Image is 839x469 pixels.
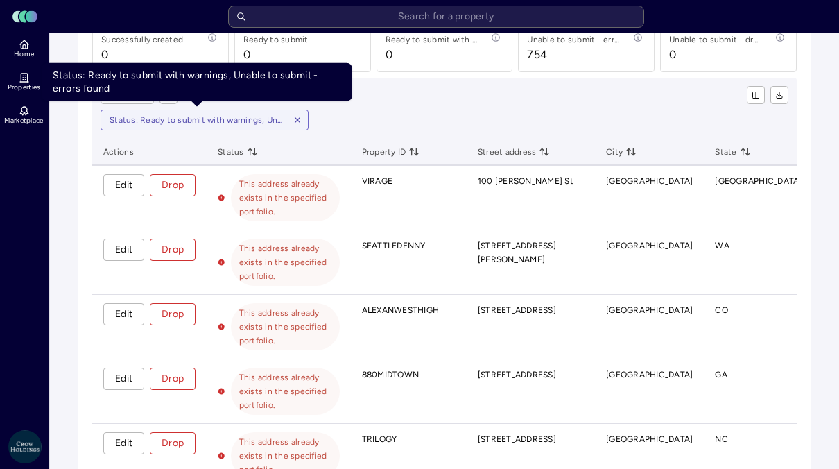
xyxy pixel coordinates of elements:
button: Drop [150,432,196,454]
div: Status: Ready to submit with warnings, Unable to submit - errors found [110,113,284,127]
span: Status [218,145,258,159]
span: This address already exists in the specified portfolio. [239,370,331,412]
td: ALEXANWESTHIGH [351,295,467,359]
span: Marketplace [4,117,43,125]
span: This address already exists in the specified portfolio. [239,177,331,219]
button: Edit [103,174,144,196]
span: 0 [669,46,761,63]
button: Edit [103,368,144,390]
span: This address already exists in the specified portfolio. [239,306,331,348]
span: 754 [527,46,619,63]
div: Unable to submit - errors found [527,33,619,46]
td: CO [704,295,813,359]
button: toggle sorting [247,146,258,157]
div: Ready to submit with warnings [386,33,478,46]
div: Ready to submit [243,33,309,46]
span: Edit [115,242,132,257]
td: SEATTLEDENNY [351,230,467,295]
button: toggle sorting [539,146,550,157]
span: City [606,145,637,159]
div: Unable to submit - dropped [669,33,761,46]
span: Edit [115,436,132,451]
button: Drop [150,239,196,261]
span: Edit [115,307,132,322]
img: Crow Holdings [8,430,42,463]
td: [STREET_ADDRESS][PERSON_NAME] [467,230,595,295]
span: Home [14,50,34,58]
span: Properties [8,83,41,92]
span: Property ID [362,145,420,159]
button: Drop [150,174,196,196]
td: WA [704,230,813,295]
button: toggle sorting [740,146,751,157]
span: Drop [162,242,184,257]
td: [GEOGRAPHIC_DATA] [595,359,704,424]
td: [GEOGRAPHIC_DATA] [595,295,704,359]
span: Actions [103,145,134,159]
button: show/hide columns [747,86,765,104]
span: 0 [101,46,183,63]
button: Drop [150,368,196,390]
div: Successfully created [101,33,183,46]
td: GA [704,359,813,424]
td: VIRAGE [351,166,467,230]
td: [GEOGRAPHIC_DATA] [704,166,813,230]
input: Search for a property [228,6,644,28]
span: 0 [386,46,478,63]
td: [STREET_ADDRESS] [467,359,595,424]
button: Drop [150,303,196,325]
td: [GEOGRAPHIC_DATA] [595,166,704,230]
td: 880MIDTOWN [351,359,467,424]
span: Drop [162,371,184,386]
span: Edit [115,371,132,386]
span: 0 [243,46,309,63]
button: Edit [103,432,144,454]
td: 100 [PERSON_NAME] St [467,166,595,230]
span: This address already exists in the specified portfolio. [239,241,331,283]
span: State [715,145,750,159]
td: [GEOGRAPHIC_DATA] [595,230,704,295]
td: [STREET_ADDRESS] [467,295,595,359]
span: Drop [162,178,184,193]
button: toggle sorting [625,146,637,157]
div: Status: Ready to submit with warnings, Unable to submit - errors found [42,63,352,101]
button: Edit [103,303,144,325]
button: toggle sorting [408,146,419,157]
span: Drop [162,436,184,451]
button: Edit [103,239,144,261]
span: Drop [162,307,184,322]
button: Status: Ready to submit with warnings, Unable to submit - errors found [101,110,287,130]
span: Edit [115,178,132,193]
span: Street address [478,145,551,159]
